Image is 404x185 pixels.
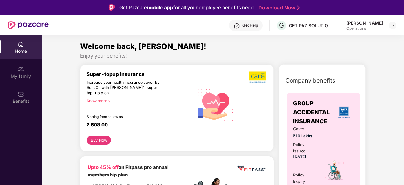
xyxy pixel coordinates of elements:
img: Logo [109,4,115,11]
span: Cover [293,126,316,132]
img: insurerLogo [335,104,352,121]
div: Get Pazcare for all your employee benefits need [119,4,254,11]
img: svg+xml;base64,PHN2ZyBpZD0iSGVscC0zMngzMiIgeG1sbnM9Imh0dHA6Ly93d3cudzMub3JnLzIwMDAvc3ZnIiB3aWR0aD... [234,23,240,29]
div: Starting from as low as [87,115,165,119]
img: Stroke [297,4,300,11]
img: svg+xml;base64,PHN2ZyBpZD0iQmVuZWZpdHMiIHhtbG5zPSJodHRwOi8vd3d3LnczLm9yZy8yMDAwL3N2ZyIgd2lkdGg9Ij... [18,91,24,97]
strong: mobile app [147,4,173,10]
img: fppp.png [236,164,266,173]
div: Get Help [242,23,258,28]
button: Buy Now [87,136,111,145]
img: icon [324,159,346,181]
img: New Pazcare Logo [8,21,49,29]
span: Welcome back, [PERSON_NAME]! [80,42,206,51]
b: on Fitpass pro annual membership plan [88,164,168,177]
div: Super-topup Insurance [87,71,192,77]
div: Increase your health insurance cover by Rs. 20L with [PERSON_NAME]’s super top-up plan. [87,80,165,96]
div: ₹ 608.00 [87,122,186,129]
span: right [107,99,111,103]
span: [DATE] [293,155,306,159]
span: G [279,22,284,29]
div: Enjoy your benefits! [80,52,366,59]
div: GET PAZ SOLUTIONS PRIVATE LIMTED [289,22,333,28]
div: Know more [87,98,188,103]
div: Policy Expiry [293,172,316,185]
div: Operations [346,26,383,31]
img: b5dec4f62d2307b9de63beb79f102df3.png [249,71,267,83]
span: Company benefits [285,76,335,85]
a: Download Now [258,4,298,11]
span: ₹10 Lakhs [293,133,316,139]
div: [PERSON_NAME] [346,20,383,26]
b: Upto 45% off [88,164,119,170]
span: GROUP ACCIDENTAL INSURANCE [293,99,334,126]
img: svg+xml;base64,PHN2ZyBpZD0iRHJvcGRvd24tMzJ4MzIiIHhtbG5zPSJodHRwOi8vd3d3LnczLm9yZy8yMDAwL3N2ZyIgd2... [390,23,395,28]
img: svg+xml;base64,PHN2ZyBpZD0iSG9tZSIgeG1sbnM9Imh0dHA6Ly93d3cudzMub3JnLzIwMDAvc3ZnIiB3aWR0aD0iMjAiIG... [18,41,24,47]
img: svg+xml;base64,PHN2ZyB3aWR0aD0iMjAiIGhlaWdodD0iMjAiIHZpZXdCb3g9IjAgMCAyMCAyMCIgZmlsbD0ibm9uZSIgeG... [18,66,24,72]
img: svg+xml;base64,PHN2ZyB4bWxucz0iaHR0cDovL3d3dy53My5vcmcvMjAwMC9zdmciIHhtbG5zOnhsaW5rPSJodHRwOi8vd3... [192,80,237,126]
div: Policy issued [293,142,316,154]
